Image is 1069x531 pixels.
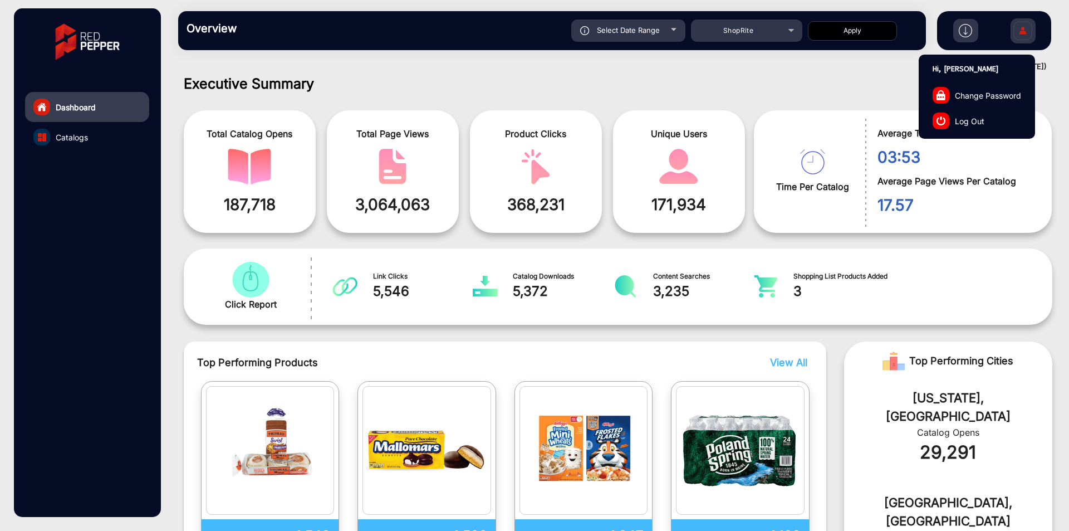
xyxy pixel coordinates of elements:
span: Shopping List Products Added [793,271,894,281]
span: 5,372 [513,281,614,301]
span: Top Performing Cities [909,350,1013,372]
img: catalog [800,149,825,174]
img: catalog [332,275,357,298]
p: Hi, [PERSON_NAME] [919,60,1034,78]
img: catalog [473,275,498,298]
span: Select Date Range [597,26,660,35]
img: catalog [753,275,778,298]
img: home [37,102,47,112]
img: catalog [366,389,488,511]
img: catalog [657,149,700,184]
span: Catalog Downloads [513,271,614,281]
img: catalog [209,389,331,511]
img: icon [580,26,590,35]
img: catalog [523,389,645,511]
span: Content Searches [653,271,754,281]
h1: Executive Summary [184,75,1052,92]
span: 3,064,063 [335,193,450,216]
div: ([DATE] - [DATE]) [167,61,1047,72]
img: catalog [371,149,414,184]
span: Dashboard [56,101,96,113]
div: [GEOGRAPHIC_DATA], [GEOGRAPHIC_DATA] [861,494,1036,530]
h3: Overview [187,22,342,35]
span: Unique Users [621,127,737,140]
div: [US_STATE], [GEOGRAPHIC_DATA] [861,389,1036,426]
img: Rank image [882,350,905,372]
img: change-password [936,90,945,100]
span: Log Out [955,115,984,126]
span: 171,934 [621,193,737,216]
img: vmg-logo [47,14,128,70]
img: catalog [514,149,557,184]
span: Average Time Per Catalog [877,126,1035,140]
span: 3 [793,281,894,301]
img: catalog [679,389,801,511]
span: Change Password [955,89,1021,101]
span: 5,546 [373,281,474,301]
span: Top Performing Products [197,355,666,370]
span: 17.57 [877,193,1035,217]
span: 368,231 [478,193,594,216]
span: ShopRite [723,26,753,35]
span: Total Page Views [335,127,450,140]
button: View All [767,355,805,370]
img: catalog [229,262,272,298]
span: 03:53 [877,145,1035,169]
span: Total Catalog Opens [192,127,307,140]
span: View All [770,357,807,368]
img: catalog [228,149,271,184]
span: Catalogs [56,131,88,143]
a: Catalogs [25,122,149,152]
a: Dashboard [25,92,149,122]
span: Link Clicks [373,271,474,281]
img: Sign%20Up.svg [1011,13,1034,52]
span: Product Clicks [478,127,594,140]
span: Click Report [225,298,277,311]
div: 29,291 [861,439,1036,466]
div: Catalog Opens [861,426,1036,439]
img: catalog [613,275,638,298]
img: h2download.svg [959,24,972,37]
img: log-out [936,116,945,125]
img: catalog [38,133,46,142]
span: 3,235 [653,281,754,301]
button: Apply [808,21,897,41]
span: 187,718 [192,193,307,216]
span: Average Page Views Per Catalog [877,174,1035,188]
